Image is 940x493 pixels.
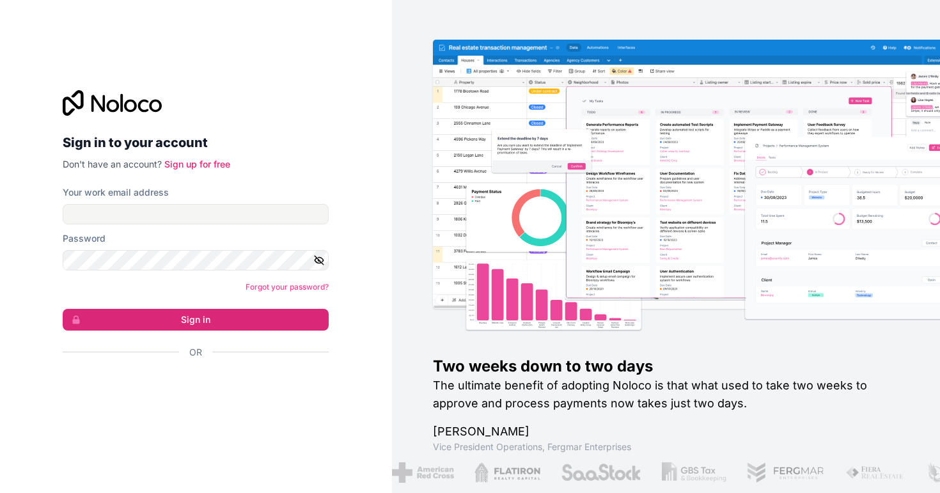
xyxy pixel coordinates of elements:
[63,309,329,331] button: Sign in
[433,423,900,441] h1: [PERSON_NAME]
[164,159,230,169] a: Sign up for free
[474,462,540,483] img: /assets/flatiron-C8eUkumj.png
[845,462,905,483] img: /assets/fiera-fwj2N5v4.png
[246,282,329,292] a: Forgot your password?
[189,346,202,359] span: Or
[63,186,169,199] label: Your work email address
[63,204,329,224] input: Email address
[433,377,900,412] h2: The ultimate benefit of adopting Noloco is that what used to take two weeks to approve and proces...
[63,232,106,245] label: Password
[661,462,726,483] img: /assets/gbstax-C-GtDUiK.png
[561,462,641,483] img: /assets/saastock-C6Zbiodz.png
[433,356,900,377] h1: Two weeks down to two days
[63,131,329,154] h2: Sign in to your account
[63,159,162,169] span: Don't have an account?
[63,250,329,270] input: Password
[391,462,453,483] img: /assets/american-red-cross-BAupjrZR.png
[433,441,900,453] h1: Vice President Operations , Fergmar Enterprises
[747,462,825,483] img: /assets/fergmar-CudnrXN5.png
